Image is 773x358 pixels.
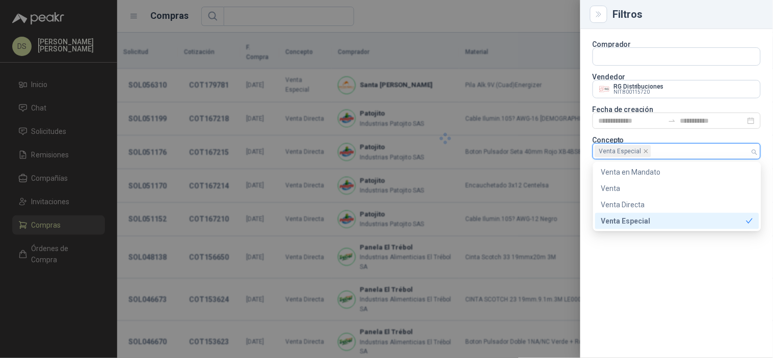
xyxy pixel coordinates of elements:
span: to [668,117,676,125]
p: Fecha de creación [593,106,761,113]
div: Venta [601,183,753,194]
div: Venta en Mandato [595,164,759,180]
div: Filtros [613,9,761,19]
div: Venta [595,180,759,197]
span: Venta Especial [595,145,651,157]
div: Venta Directa [601,199,753,210]
span: swap-right [668,117,676,125]
div: Venta en Mandato [601,167,753,178]
button: Close [593,8,605,20]
div: Venta Especial [595,213,759,229]
span: check [746,217,753,225]
p: Vendedor [593,74,761,80]
p: Concepto [593,137,761,143]
span: Venta Especial [599,146,642,157]
p: Comprador [593,41,761,47]
div: Venta Especial [601,215,746,227]
div: Venta Directa [595,197,759,213]
span: close [644,149,649,154]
